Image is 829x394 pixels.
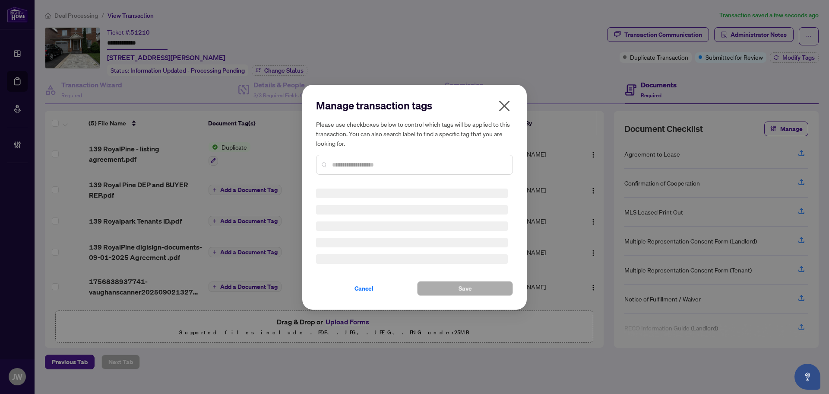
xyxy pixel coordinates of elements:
[354,282,373,295] span: Cancel
[417,281,513,296] button: Save
[316,281,412,296] button: Cancel
[497,99,511,113] span: close
[794,364,820,390] button: Open asap
[316,99,513,112] h2: Manage transaction tags
[316,119,513,148] h5: Please use checkboxes below to control which tags will be applied to this transaction. You can al...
